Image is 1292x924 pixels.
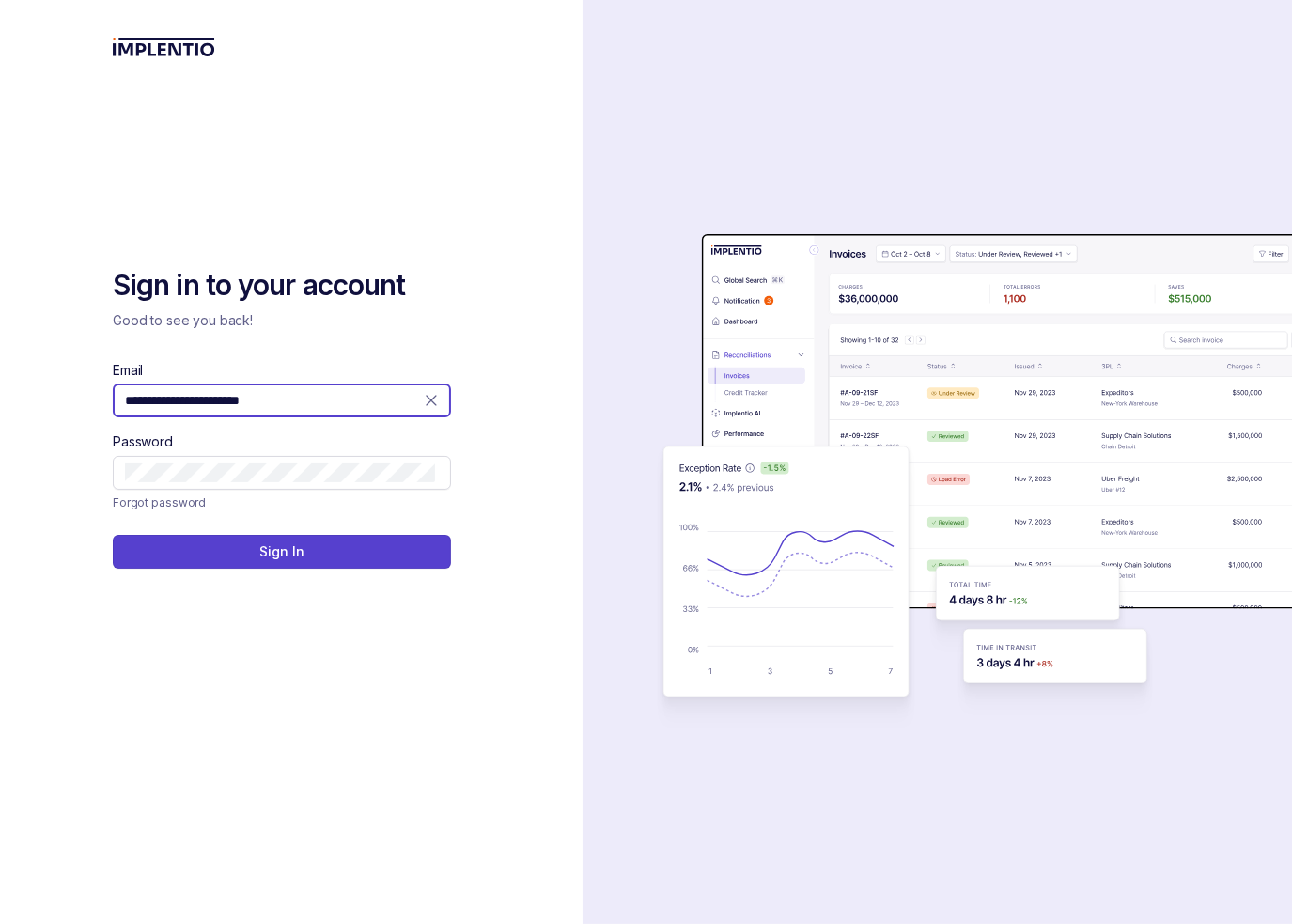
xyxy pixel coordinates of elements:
[113,432,173,451] label: Password
[113,493,206,512] p: Forgot password
[113,493,206,512] a: Link Forgot password
[113,38,215,56] img: logo
[259,542,304,561] p: Sign In
[113,361,143,380] label: Email
[113,535,451,569] button: Sign In
[113,311,451,330] p: Good to see you back!
[113,267,451,305] h2: Sign in to your account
